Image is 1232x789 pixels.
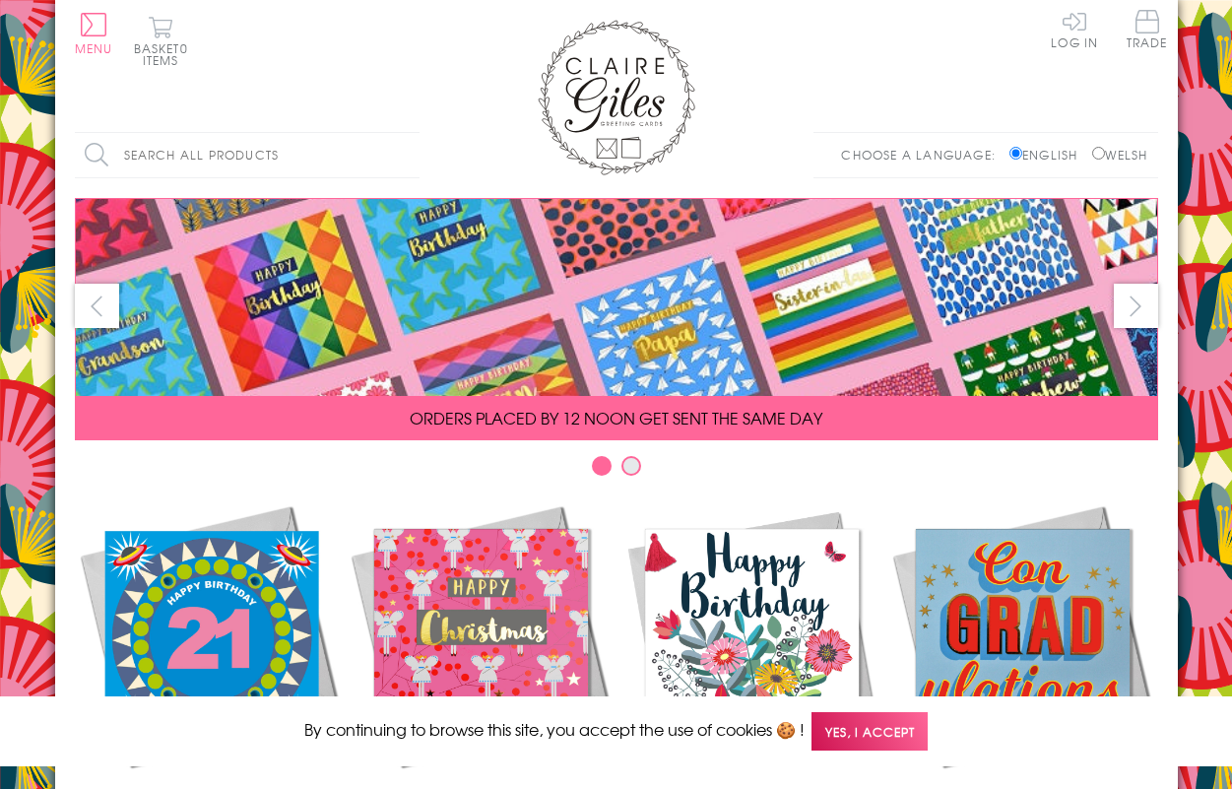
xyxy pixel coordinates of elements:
[1051,10,1098,48] a: Log In
[410,406,822,429] span: ORDERS PLACED BY 12 NOON GET SENT THE SAME DAY
[134,16,188,66] button: Basket0 items
[1009,146,1087,164] label: English
[1092,146,1148,164] label: Welsh
[75,133,420,177] input: Search all products
[75,39,113,57] span: Menu
[538,20,695,175] img: Claire Giles Greetings Cards
[841,146,1005,164] p: Choose a language:
[400,133,420,177] input: Search
[811,712,928,751] span: Yes, I accept
[592,456,612,476] button: Carousel Page 1 (Current Slide)
[1009,147,1022,160] input: English
[1127,10,1168,52] a: Trade
[1114,284,1158,328] button: next
[621,456,641,476] button: Carousel Page 2
[1127,10,1168,48] span: Trade
[75,13,113,54] button: Menu
[143,39,188,69] span: 0 items
[75,455,1158,486] div: Carousel Pagination
[75,284,119,328] button: prev
[1092,147,1105,160] input: Welsh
